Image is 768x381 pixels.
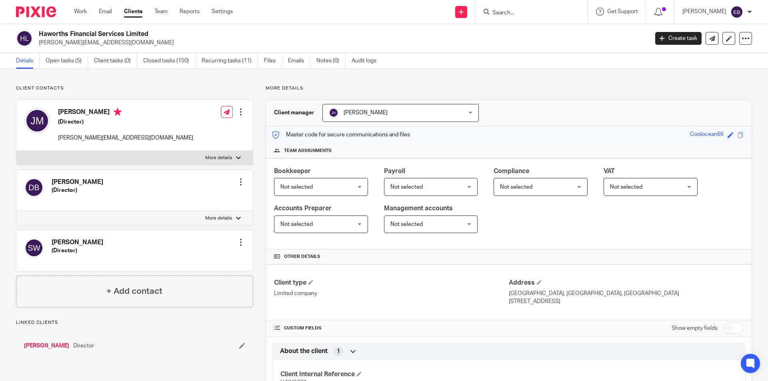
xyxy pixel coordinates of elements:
[212,8,233,16] a: Settings
[24,238,44,257] img: svg%3E
[58,134,193,142] p: [PERSON_NAME][EMAIL_ADDRESS][DOMAIN_NAME]
[46,53,88,69] a: Open tasks (5)
[509,289,744,297] p: [GEOGRAPHIC_DATA], [GEOGRAPHIC_DATA], [GEOGRAPHIC_DATA]
[690,130,724,140] div: Coolocean66
[24,342,69,350] a: [PERSON_NAME]
[205,155,232,161] p: More details
[655,32,702,45] a: Create task
[274,289,509,297] p: Limited company
[143,53,196,69] a: Closed tasks (150)
[344,110,388,116] span: [PERSON_NAME]
[205,215,232,221] p: More details
[329,108,338,118] img: svg%3E
[264,53,282,69] a: Files
[16,30,33,47] img: svg%3E
[52,238,103,247] h4: [PERSON_NAME]
[280,370,509,379] h4: Client Internal Reference
[610,184,642,190] span: Not selected
[274,325,509,331] h4: CUSTOM FIELDS
[16,6,56,17] img: Pixie
[284,253,320,260] span: Other details
[274,279,509,287] h4: Client type
[280,221,313,227] span: Not selected
[337,347,340,355] span: 1
[494,168,529,174] span: Compliance
[672,324,718,332] label: Show empty fields
[509,297,744,305] p: [STREET_ADDRESS]
[390,221,423,227] span: Not selected
[384,168,405,174] span: Payroll
[124,8,142,16] a: Clients
[74,8,87,16] a: Work
[730,6,743,18] img: svg%3E
[280,347,328,355] span: About the client
[106,285,162,297] h4: + Add contact
[288,53,310,69] a: Emails
[509,279,744,287] h4: Address
[280,184,313,190] span: Not selected
[24,178,44,197] img: svg%3E
[682,8,726,16] p: [PERSON_NAME]
[39,39,643,47] p: [PERSON_NAME][EMAIL_ADDRESS][DOMAIN_NAME]
[180,8,200,16] a: Reports
[274,109,314,117] h3: Client manager
[274,205,332,211] span: Accounts Preparer
[500,184,532,190] span: Not selected
[16,319,253,326] p: Linked clients
[39,30,522,38] h2: Haworths Financial Services Limited
[316,53,346,69] a: Notes (0)
[58,118,193,126] h5: (Director)
[272,131,410,139] p: Master code for secure communications and files
[352,53,382,69] a: Audit logs
[202,53,258,69] a: Recurring tasks (11)
[390,184,423,190] span: Not selected
[604,168,615,174] span: VAT
[384,205,453,211] span: Management accounts
[52,247,103,255] h5: (Director)
[266,85,752,92] p: More details
[99,8,112,16] a: Email
[52,186,103,194] h5: (Director)
[114,108,122,116] i: Primary
[94,53,137,69] a: Client tasks (0)
[58,108,193,118] h4: [PERSON_NAME]
[492,10,564,17] input: Search
[274,168,311,174] span: Bookkeeper
[16,85,253,92] p: Client contacts
[16,53,40,69] a: Details
[284,148,332,154] span: Team assignments
[607,9,638,14] span: Get Support
[24,108,50,134] img: svg%3E
[73,342,94,350] span: Director
[154,8,168,16] a: Team
[52,178,103,186] h4: [PERSON_NAME]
